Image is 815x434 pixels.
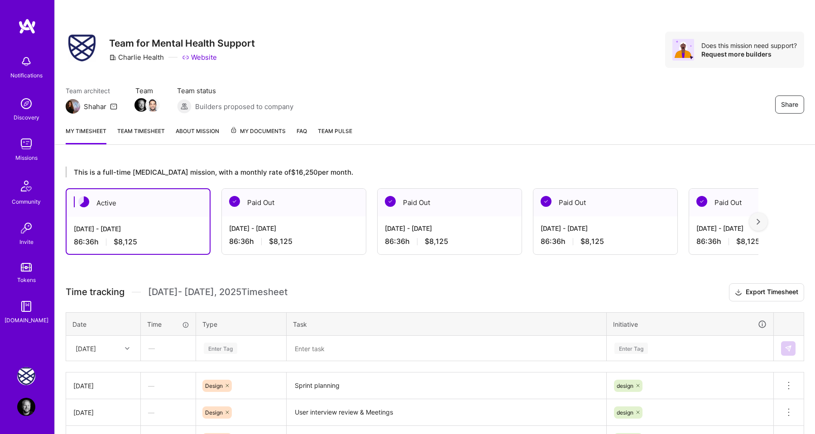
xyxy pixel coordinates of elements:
img: right [757,219,760,225]
div: Shahar [84,102,106,111]
button: Export Timesheet [729,283,804,301]
div: Notifications [10,71,43,80]
th: Task [287,312,607,336]
i: icon CompanyGray [109,54,116,61]
div: Time [147,320,189,329]
div: Missions [15,153,38,162]
button: Share [775,95,804,114]
i: icon Chevron [125,346,129,351]
div: [DATE] - [DATE] [229,224,359,233]
span: Time tracking [66,286,125,298]
div: [DATE] [76,343,96,353]
div: Charlie Health [109,52,164,62]
div: Initiative [613,319,767,329]
span: design [617,382,633,389]
div: [DATE] - [DATE] [541,224,670,233]
img: Paid Out [385,196,396,207]
a: User Avatar [15,398,38,416]
div: Does this mission need support? [701,41,797,50]
textarea: Sprint planning [288,373,605,398]
img: Charlie Health: Team for Mental Health Support [17,367,35,385]
div: Paid Out [378,189,522,216]
span: design [617,409,633,416]
span: Team Pulse [318,128,352,134]
img: teamwork [17,135,35,153]
img: Avatar [672,39,694,61]
img: Paid Out [229,196,240,207]
i: icon Download [735,288,742,297]
a: Team Member Avatar [147,97,159,113]
a: Team Member Avatar [135,97,147,113]
span: $8,125 [580,237,604,246]
div: Invite [19,237,34,247]
img: Invite [17,219,35,237]
div: — [141,336,195,360]
span: Design [205,382,223,389]
div: Community [12,197,41,206]
div: Enter Tag [204,341,237,355]
span: $8,125 [114,237,137,247]
div: — [141,401,196,424]
span: Builders proposed to company [195,102,293,111]
div: [DATE] [73,381,133,391]
div: Request more builders [701,50,797,58]
a: My Documents [230,126,286,144]
div: Active [67,189,210,217]
div: [DATE] - [DATE] [385,224,514,233]
i: icon Mail [110,103,117,110]
span: $8,125 [269,237,292,246]
span: My Documents [230,126,286,136]
img: discovery [17,95,35,113]
img: Paid Out [696,196,707,207]
h3: Team for Mental Health Support [109,38,255,49]
img: tokens [21,263,32,272]
a: My timesheet [66,126,106,144]
img: Active [78,196,89,207]
a: About Mission [176,126,219,144]
div: This is a full-time [MEDICAL_DATA] mission, with a monthly rate of $16,250 per month. [66,167,758,177]
span: $8,125 [425,237,448,246]
img: User Avatar [17,398,35,416]
a: Team Pulse [318,126,352,144]
a: Website [182,52,217,62]
span: Team status [177,86,293,95]
a: Charlie Health: Team for Mental Health Support [15,367,38,385]
img: guide book [17,297,35,315]
div: Enter Tag [614,341,648,355]
div: — [141,374,196,398]
div: 86:36 h [385,237,514,246]
img: Builders proposed to company [177,99,192,114]
span: Design [205,409,223,416]
th: Type [196,312,287,336]
img: Community [15,175,37,197]
span: Team [135,86,159,95]
img: logo [18,18,36,34]
img: Paid Out [541,196,551,207]
div: 86:36 h [74,237,202,247]
a: FAQ [297,126,307,144]
div: Discovery [14,113,39,122]
div: [DATE] [73,408,133,417]
img: Team Member Avatar [134,98,148,112]
span: $8,125 [736,237,760,246]
div: Tokens [17,275,36,285]
textarea: User interview review & Meetings [288,400,605,425]
span: [DATE] - [DATE] , 2025 Timesheet [148,286,288,298]
div: Paid Out [533,189,677,216]
img: Company Logo [68,34,96,62]
div: [DOMAIN_NAME] [5,315,48,325]
th: Date [66,312,141,336]
img: Team Architect [66,99,80,114]
span: Share [781,100,798,109]
a: Team timesheet [117,126,165,144]
div: [DATE] - [DATE] [74,224,202,234]
div: 86:36 h [229,237,359,246]
div: Paid Out [222,189,366,216]
img: bell [17,52,35,71]
span: Team architect [66,86,117,95]
div: 86:36 h [541,237,670,246]
img: Submit [785,345,792,352]
img: Team Member Avatar [146,98,160,112]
